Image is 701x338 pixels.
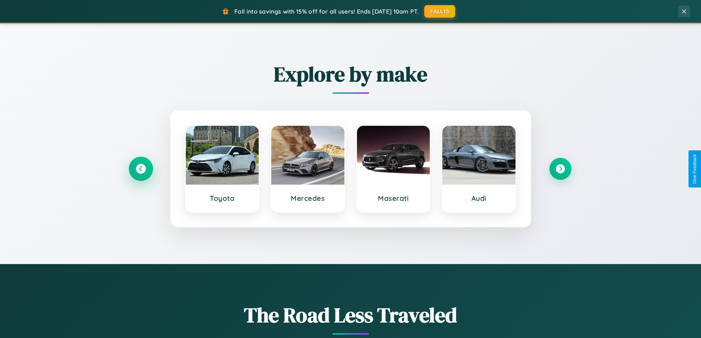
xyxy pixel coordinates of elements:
[364,194,423,203] h3: Maserati
[193,194,252,203] h3: Toyota
[130,301,571,329] h1: The Road Less Traveled
[424,5,455,18] button: FALL15
[692,154,697,184] div: Give Feedback
[234,8,419,15] span: Fall into savings with 15% off for all users! Ends [DATE] 10am PT.
[450,194,508,203] h3: Audi
[130,60,571,88] h2: Explore by make
[279,194,337,203] h3: Mercedes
